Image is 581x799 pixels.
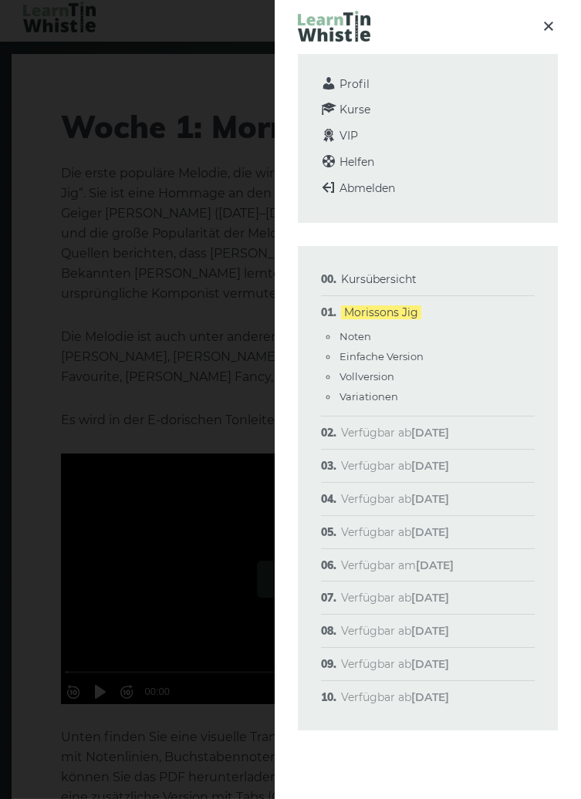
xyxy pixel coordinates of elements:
[339,103,370,116] font: Kurse
[339,370,394,383] a: Vollversion
[339,155,374,169] font: Helfen
[411,657,449,671] font: [DATE]
[341,591,411,605] font: Verfügbar ab
[341,657,411,671] font: Verfügbar ab
[321,155,374,169] a: Helfen
[341,525,411,539] font: Verfügbar ab
[341,272,417,286] a: Kursübersicht
[339,390,398,403] a: Variationen
[341,492,411,506] font: Verfügbar ab
[339,350,424,362] a: Einfache Version
[411,624,449,638] font: [DATE]
[341,459,411,473] font: Verfügbar ab
[298,11,370,42] img: LearnTinWhistle.com
[341,624,411,638] font: Verfügbar ab
[339,181,395,195] font: Abmelden
[411,690,449,704] font: [DATE]
[341,305,421,319] a: Morissons Jig
[298,26,370,46] a: LearnTinWhistle.com
[339,77,370,91] font: Profil
[411,492,449,506] font: [DATE]
[344,305,418,319] font: Morissons Jig
[411,591,449,605] font: [DATE]
[321,103,370,116] a: Kurse
[321,129,358,143] a: VIP
[411,525,449,539] font: [DATE]
[341,426,411,440] font: Verfügbar ab
[339,129,358,143] font: VIP
[341,690,411,704] font: Verfügbar ab
[416,558,454,572] font: [DATE]
[411,426,449,440] font: [DATE]
[341,558,416,572] font: Verfügbar am
[411,459,449,473] font: [DATE]
[321,181,395,195] a: Abmelden
[321,77,370,91] a: Profil
[339,330,371,342] a: Noten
